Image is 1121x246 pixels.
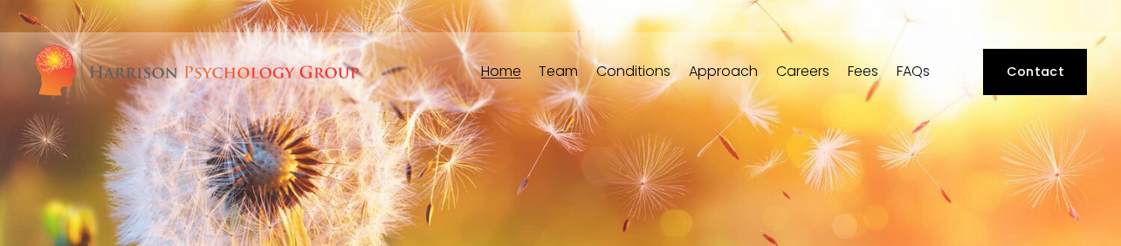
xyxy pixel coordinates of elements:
[689,65,758,79] span: Approach
[776,64,829,80] a: Careers
[983,49,1087,95] a: Contact
[689,64,758,80] a: folder dropdown
[539,64,578,80] a: folder dropdown
[596,64,671,80] a: folder dropdown
[596,65,671,79] span: Conditions
[481,64,521,80] a: Home
[34,44,360,100] img: Harrison Psychology Group
[539,65,578,79] span: Team
[897,64,930,80] a: FAQs
[848,64,878,80] a: Fees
